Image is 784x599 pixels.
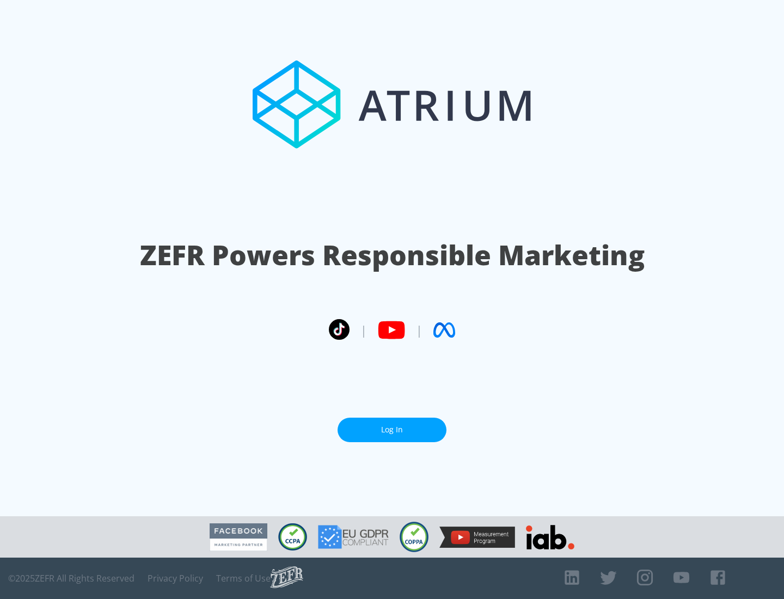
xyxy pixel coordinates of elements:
img: COPPA Compliant [400,522,428,552]
img: IAB [526,525,574,549]
a: Terms of Use [216,573,271,584]
img: GDPR Compliant [318,525,389,549]
span: | [416,322,422,338]
a: Privacy Policy [148,573,203,584]
span: © 2025 ZEFR All Rights Reserved [8,573,134,584]
span: | [360,322,367,338]
img: Facebook Marketing Partner [210,523,267,551]
a: Log In [338,418,446,442]
h1: ZEFR Powers Responsible Marketing [140,236,645,274]
img: YouTube Measurement Program [439,527,515,548]
img: CCPA Compliant [278,523,307,551]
